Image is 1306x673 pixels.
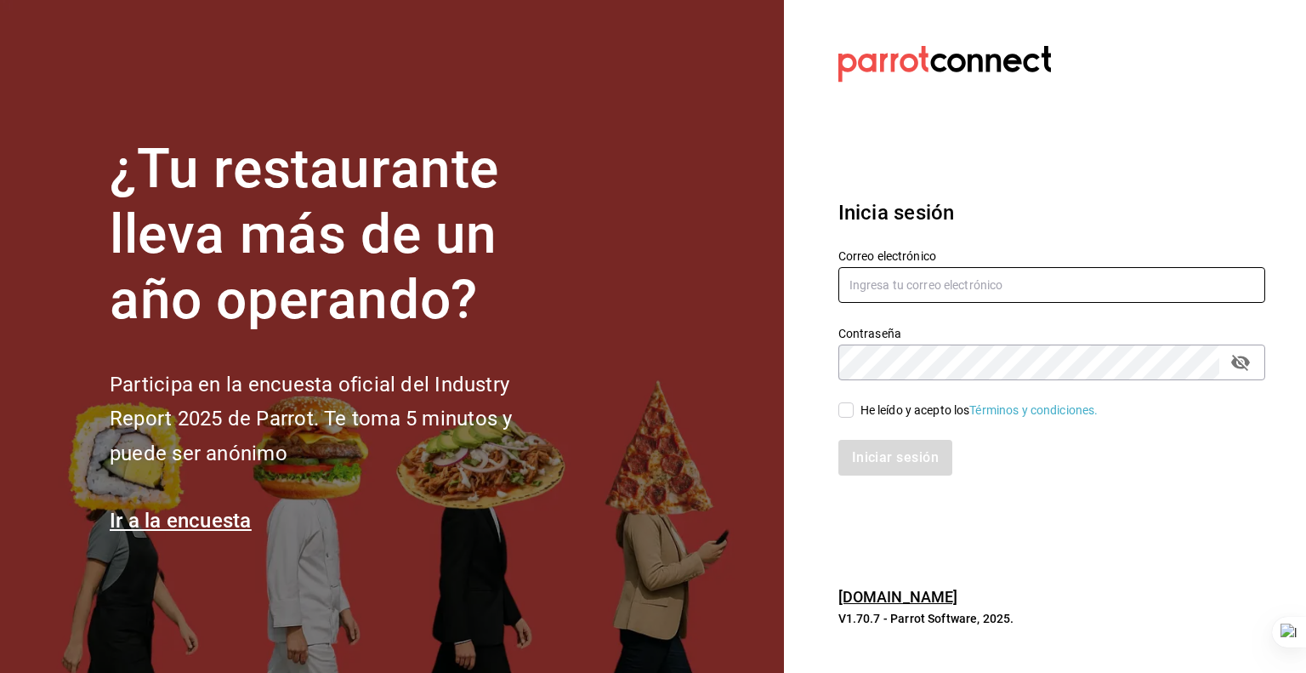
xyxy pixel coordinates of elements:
[1226,348,1255,377] button: passwordField
[838,610,1265,627] p: V1.70.7 - Parrot Software, 2025.
[838,328,1265,339] label: Contraseña
[838,250,1265,262] label: Correo electrónico
[860,402,1099,419] div: He leído y acepto los
[110,368,569,471] h2: Participa en la encuesta oficial del Industry Report 2025 de Parrot. Te toma 5 minutos y puede se...
[838,588,958,606] a: [DOMAIN_NAME]
[838,197,1265,228] h3: Inicia sesión
[110,137,569,333] h1: ¿Tu restaurante lleva más de un año operando?
[110,509,252,533] a: Ir a la encuesta
[969,403,1098,417] a: Términos y condiciones.
[838,267,1265,303] input: Ingresa tu correo electrónico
